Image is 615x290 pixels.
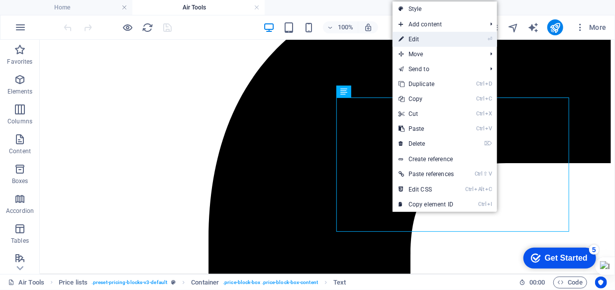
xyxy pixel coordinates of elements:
a: Click to cancel selection. Double-click to open Pages [8,277,44,289]
h6: 100% [338,21,354,33]
i: X [485,110,492,117]
button: Code [553,277,587,289]
i: Ctrl [477,96,485,102]
span: 00 00 [529,277,545,289]
i: D [485,81,492,87]
a: ⏎Edit [393,32,460,47]
a: CtrlDDuplicate [393,77,460,92]
a: Ctrl⇧VPaste references [393,167,460,182]
a: CtrlVPaste [393,121,460,136]
p: Columns [7,117,32,125]
a: Send to [393,62,482,77]
div: Get Started [29,11,72,20]
i: Reload page [142,22,154,33]
i: AI Writer [527,22,539,33]
a: CtrlCCopy [393,92,460,106]
a: CtrlICopy element ID [393,197,460,212]
button: Usercentrics [595,277,607,289]
span: Add content [393,17,482,32]
span: Click to select. Double-click to edit [191,277,219,289]
h6: Session time [519,277,545,289]
i: Ctrl [479,201,487,207]
a: Create reference [393,152,497,167]
i: I [487,201,492,207]
span: Code [558,277,583,289]
nav: breadcrumb [59,277,346,289]
i: Alt [475,186,485,193]
a: ⌦Delete [393,136,460,151]
a: CtrlAltCEdit CSS [393,182,460,197]
i: ⌦ [484,140,492,147]
span: . price-block-box .price-block-box-content [223,277,318,289]
button: Click here to leave preview mode and continue editing [122,21,134,33]
p: Elements [7,88,33,96]
i: Publish [549,22,561,33]
button: text_generator [527,21,539,33]
a: Style [393,1,497,16]
button: 100% [323,21,358,33]
i: ⏎ [488,36,492,42]
i: Ctrl [477,81,485,87]
i: This element is a customizable preset [171,280,176,285]
i: Ctrl [477,110,485,117]
span: Click to select. Double-click to edit [59,277,88,289]
p: Favorites [7,58,32,66]
h4: Air Tools [132,2,265,13]
div: Get Started 5 items remaining, 0% complete [8,5,81,26]
button: navigator [508,21,519,33]
i: Ctrl [475,171,483,177]
i: Ctrl [477,125,485,132]
p: Content [9,147,31,155]
i: Ctrl [466,186,474,193]
i: ⇧ [484,171,488,177]
a: CtrlXCut [393,106,460,121]
span: More [575,22,607,32]
i: C [485,186,492,193]
span: Click to select. Double-click to edit [333,277,346,289]
span: Move [393,47,482,62]
i: V [489,171,492,177]
p: Tables [11,237,29,245]
i: Navigator [508,22,519,33]
button: reload [142,21,154,33]
i: C [485,96,492,102]
p: Boxes [12,177,28,185]
i: On resize automatically adjust zoom level to fit chosen device. [364,23,373,32]
span: . preset-pricing-blocks-v3-default [92,277,167,289]
div: 5 [74,2,84,12]
span: : [536,279,538,286]
i: V [485,125,492,132]
p: Accordion [6,207,34,215]
button: publish [547,19,563,35]
button: More [571,19,611,35]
